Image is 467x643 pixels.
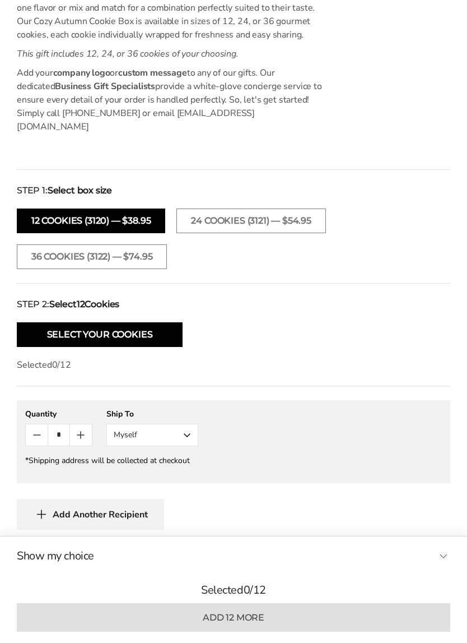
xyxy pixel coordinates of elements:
span: 12 [77,299,85,309]
button: 36 COOKIES (3122) — $74.95 [17,244,167,269]
div: Ship To [106,409,198,419]
p: Selected / [17,582,450,599]
strong: Select box size [48,184,112,197]
div: *Shipping address will be collected at checkout [25,455,442,466]
gfm-form: New recipient [17,400,450,483]
div: Quantity [25,409,92,419]
p: Selected / [17,358,450,372]
span: Add Another Recipient [53,509,148,520]
span: 0 [244,582,250,598]
div: STEP 1: [17,184,450,197]
p: Add your or to any of our gifts. Our dedicated provide a white-glove concierge service to ensure ... [17,66,323,133]
strong: Business Gift Specialists [55,80,155,92]
input: Quantity [48,424,69,446]
iframe: Sign Up via Text for Offers [9,600,116,634]
strong: Select Cookies [49,298,119,311]
button: Count minus [26,424,48,446]
button: 12 COOKIES (3120) — $38.95 [17,209,165,233]
span: 0 [52,359,58,371]
button: Add Another Recipient [17,499,164,530]
div: STEP 2: [17,298,450,311]
button: Count plus [70,424,92,446]
strong: company logo [53,67,110,79]
button: Show my choice [17,548,450,565]
span: 12 [253,582,266,598]
button: Myself [106,424,198,446]
button: Add 12 more [17,603,450,632]
span: 12 [60,359,71,371]
em: This gift includes 12, 24, or 36 cookies of your choosing. [17,48,239,60]
button: Select Your Cookies [17,322,183,347]
strong: custom message [118,67,187,79]
button: 24 COOKIES (3121) — $54.95 [176,209,325,233]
